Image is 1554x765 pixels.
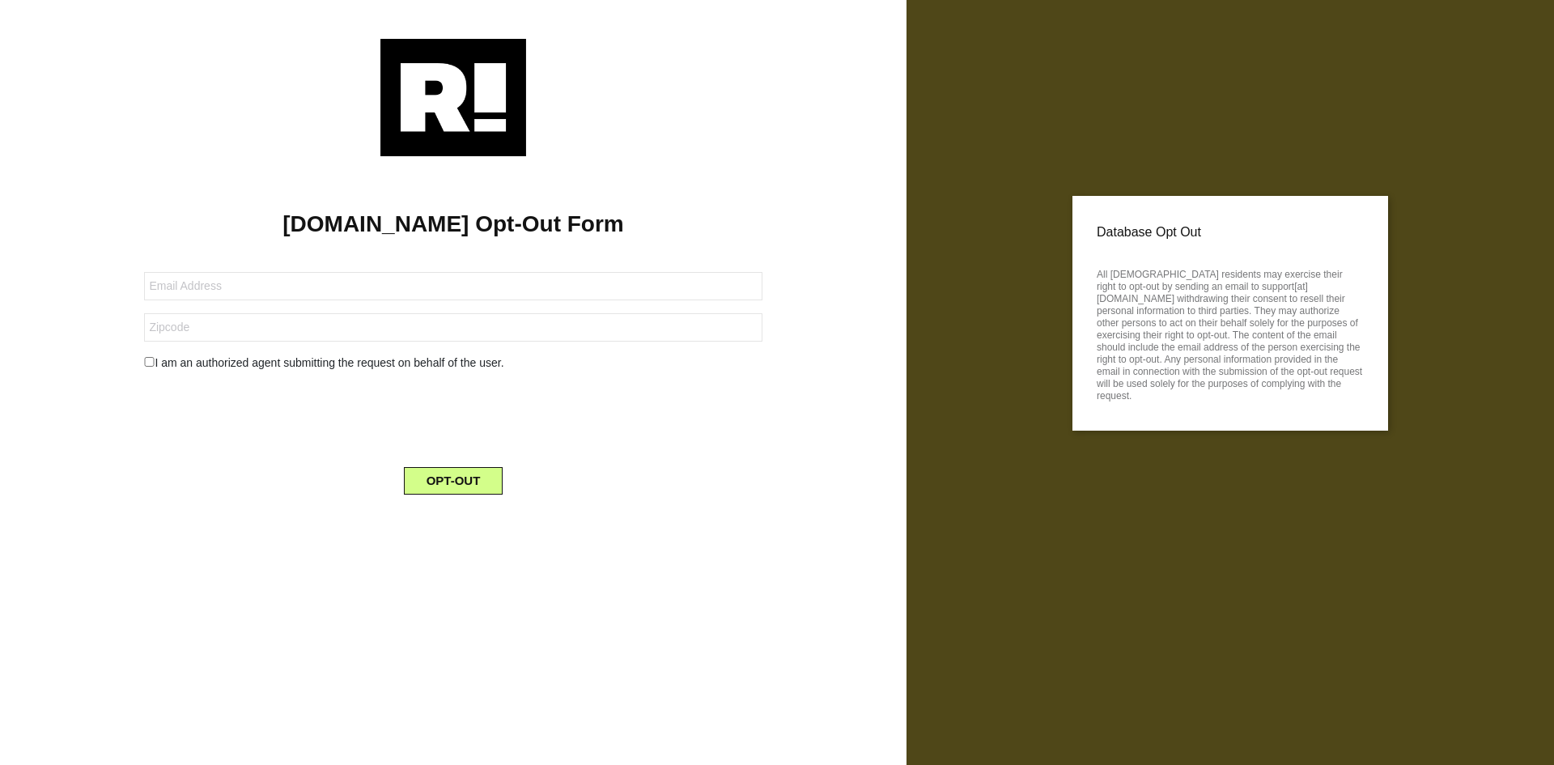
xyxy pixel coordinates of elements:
p: Database Opt Out [1097,220,1364,244]
input: Email Address [144,272,762,300]
div: I am an authorized agent submitting the request on behalf of the user. [132,355,774,372]
p: All [DEMOGRAPHIC_DATA] residents may exercise their right to opt-out by sending an email to suppo... [1097,264,1364,402]
button: OPT-OUT [404,467,503,495]
img: Retention.com [380,39,526,156]
input: Zipcode [144,313,762,342]
h1: [DOMAIN_NAME] Opt-Out Form [24,210,882,238]
iframe: reCAPTCHA [330,385,576,448]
